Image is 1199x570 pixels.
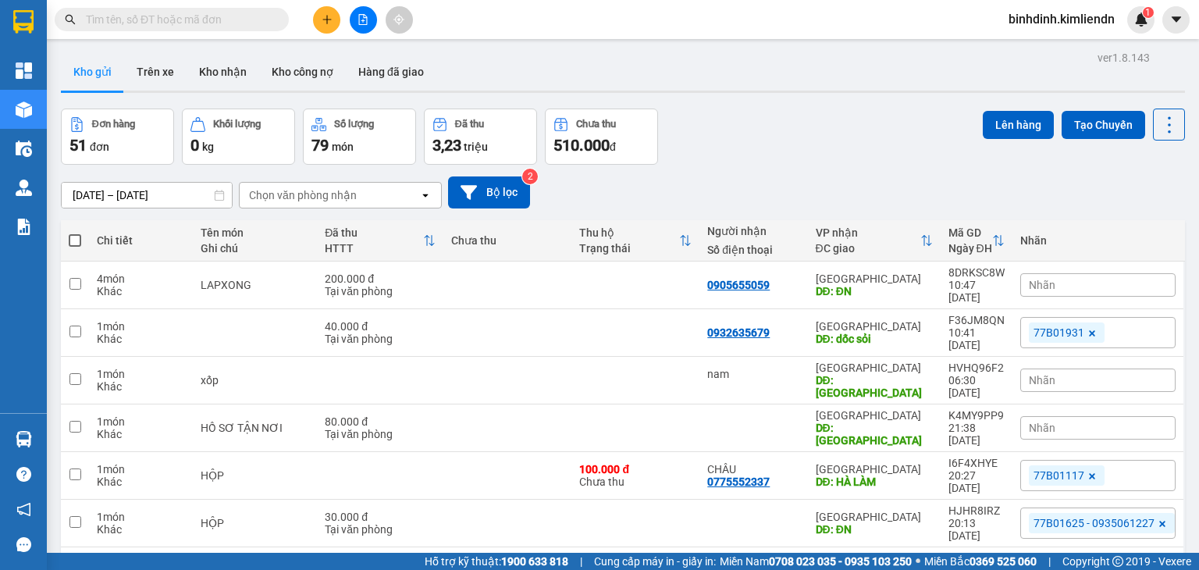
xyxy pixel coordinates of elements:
span: 51 [69,136,87,155]
div: 0905655059 [707,279,770,291]
input: Select a date range. [62,183,232,208]
div: 0775552337 [707,476,770,488]
div: [GEOGRAPHIC_DATA] [816,463,933,476]
div: Chưa thu [576,119,616,130]
div: K4MY9PP9 [948,409,1005,422]
span: | [580,553,582,570]
div: [GEOGRAPHIC_DATA] [816,409,933,422]
div: DĐ: đà nẵng [816,374,933,399]
button: Đã thu3,23 triệu [424,109,537,165]
div: [GEOGRAPHIC_DATA] [816,511,933,523]
th: Toggle SortBy [808,220,941,262]
div: DĐ: ĐN [816,285,933,297]
div: 30.000 đ [325,511,436,523]
div: 1 món [97,463,185,476]
div: Chưa thu [579,463,692,488]
div: Khác [97,285,185,297]
button: Trên xe [124,53,187,91]
div: 40.000 đ [325,320,436,333]
span: 0 [190,136,199,155]
span: 77B01117 [1034,468,1084,483]
div: Chi tiết [97,234,185,247]
div: Đơn hàng [92,119,135,130]
div: 10:41 [DATE] [948,326,1005,351]
img: logo-vxr [13,10,34,34]
span: đơn [90,141,109,153]
div: 200.000 đ [325,273,436,285]
span: Nhãn [1029,279,1055,291]
div: HJHR8IRZ [948,504,1005,517]
button: caret-down [1162,6,1190,34]
span: 79 [311,136,329,155]
button: Đơn hàng51đơn [61,109,174,165]
span: 77B01931 [1034,326,1084,340]
span: 510.000 [553,136,610,155]
div: X2Q4644L [948,552,1005,565]
div: Số lượng [334,119,374,130]
div: Chọn văn phòng nhận [249,187,357,203]
button: file-add [350,6,377,34]
strong: 0369 525 060 [970,555,1037,568]
button: Tạo Chuyến [1062,111,1145,139]
button: Kho gửi [61,53,124,91]
span: món [332,141,354,153]
button: Bộ lọc [448,176,530,208]
input: Tìm tên, số ĐT hoặc mã đơn [86,11,270,28]
span: đ [610,141,616,153]
div: CHÂU [707,463,799,476]
div: Số điện thoại [707,244,799,256]
div: ver 1.8.143 [1098,49,1150,66]
span: copyright [1112,556,1123,567]
div: Thu hộ [579,226,679,239]
img: warehouse-icon [16,180,32,196]
button: Số lượng79món [303,109,416,165]
div: 20:27 [DATE] [948,469,1005,494]
img: warehouse-icon [16,102,32,118]
div: Chưa thu [451,234,564,247]
div: VP nhận [816,226,920,239]
div: 8DRKSC8W [948,266,1005,279]
div: Khác [97,380,185,393]
div: DĐ: ĐN [816,523,933,536]
div: HỘP [201,517,309,529]
div: Tại văn phòng [325,523,436,536]
img: warehouse-icon [16,431,32,447]
button: Kho công nợ [259,53,346,91]
span: ⚪️ [916,558,920,565]
div: LAPXONG [201,279,309,291]
button: Hàng đã giao [346,53,436,91]
img: icon-new-feature [1134,12,1148,27]
span: Hỗ trợ kỹ thuật: [425,553,568,570]
button: Lên hàng [983,111,1054,139]
div: DĐ: dốc sỏi [816,333,933,345]
div: Khối lượng [213,119,261,130]
div: [GEOGRAPHIC_DATA] [816,320,933,333]
span: question-circle [16,467,31,482]
button: aim [386,6,413,34]
div: xốp [201,374,309,387]
span: file-add [358,14,368,25]
strong: CÔNG TY TNHH [73,8,162,23]
strong: 1900 633 818 [501,555,568,568]
th: Toggle SortBy [317,220,443,262]
div: Khác [97,476,185,488]
img: solution-icon [16,219,32,235]
div: Khác [97,333,185,345]
div: DĐ: HÀ LÀM [816,476,933,488]
div: 20:13 [DATE] [948,517,1005,542]
span: Miền Nam [720,553,912,570]
div: F36JM8QN [948,314,1005,326]
div: 06:30 [DATE] [948,374,1005,399]
div: Tại văn phòng [325,285,436,297]
span: Nhãn [1029,374,1055,387]
span: | [1048,553,1051,570]
button: Chưa thu510.000đ [545,109,658,165]
img: warehouse-icon [16,141,32,157]
div: 0932635679 [707,326,770,339]
strong: Địa chỉ: [5,60,40,72]
div: Mã GD [948,226,992,239]
strong: Văn phòng đại diện – CN [GEOGRAPHIC_DATA] [5,90,224,102]
span: search [65,14,76,25]
span: kg [202,141,214,153]
span: [GEOGRAPHIC_DATA], P. [GEOGRAPHIC_DATA], [GEOGRAPHIC_DATA] [5,60,213,84]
